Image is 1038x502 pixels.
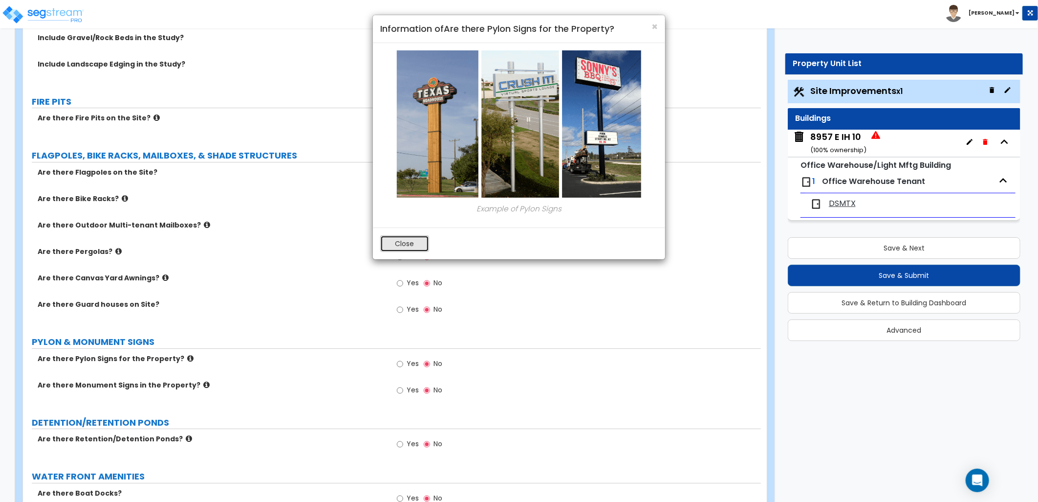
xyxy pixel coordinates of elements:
div: Open Intercom Messenger [966,469,989,492]
span: × [651,20,658,34]
img: pylon-signs-min.png [397,50,641,198]
button: Close [651,22,658,32]
i: Example of Pylon Signs [476,204,562,214]
button: Close [380,235,429,252]
h4: Information of Are there Pylon Signs for the Property? [380,23,658,35]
